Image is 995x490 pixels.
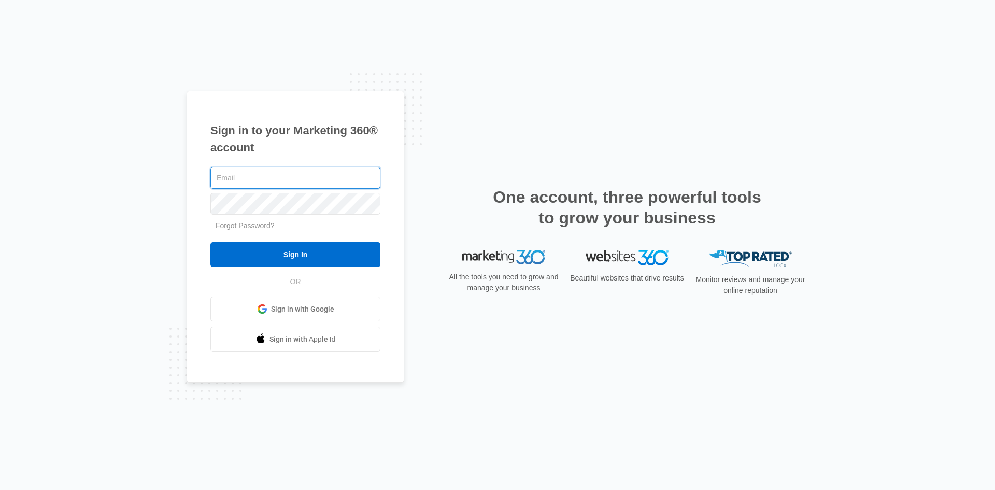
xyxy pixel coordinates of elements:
img: logo_orange.svg [17,17,25,25]
span: Sign in with Apple Id [269,334,336,345]
a: Sign in with Apple Id [210,327,380,352]
a: Sign in with Google [210,297,380,321]
h1: Sign in to your Marketing 360® account [210,122,380,156]
div: v 4.0.25 [29,17,51,25]
input: Email [210,167,380,189]
input: Sign In [210,242,380,267]
img: tab_domain_overview_orange.svg [28,65,36,74]
h2: One account, three powerful tools to grow your business [490,187,764,228]
span: Sign in with Google [271,304,334,315]
img: website_grey.svg [17,27,25,35]
div: Domain: [DOMAIN_NAME] [27,27,114,35]
p: Monitor reviews and manage your online reputation [692,274,808,296]
img: Marketing 360 [462,250,545,264]
img: Top Rated Local [709,250,792,267]
img: tab_keywords_by_traffic_grey.svg [103,65,111,74]
img: Websites 360 [586,250,669,265]
p: Beautiful websites that drive results [569,273,685,284]
div: Keywords by Traffic [115,66,175,73]
div: Domain Overview [39,66,93,73]
a: Forgot Password? [216,221,275,230]
p: All the tools you need to grow and manage your business [446,272,562,293]
span: OR [283,276,308,287]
